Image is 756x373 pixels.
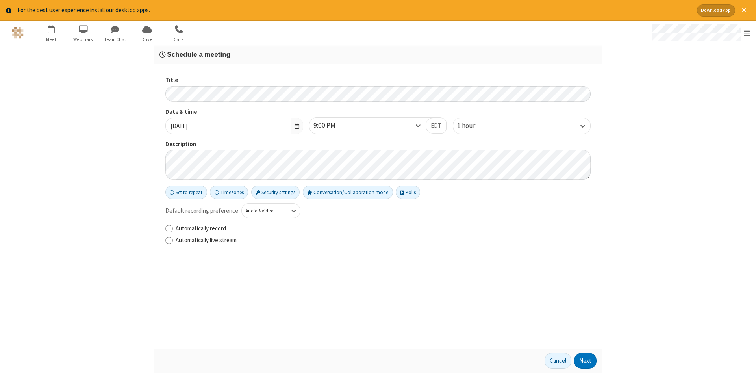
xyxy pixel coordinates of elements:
div: Audio & video [246,208,283,215]
button: Logo [3,21,32,45]
span: Team Chat [100,36,130,43]
label: Date & time [165,108,303,117]
span: Webinars [69,36,98,43]
button: Timezones [210,186,248,199]
label: Automatically record [176,224,591,233]
button: EDT [426,118,447,134]
span: Schedule a meeting [167,50,230,58]
button: Next [574,353,597,369]
button: Download App [697,4,735,17]
label: Automatically live stream [176,236,591,245]
div: Open menu [645,21,756,45]
div: For the best user experience install our desktop apps. [17,6,691,15]
span: Meet [37,36,66,43]
span: Default recording preference [165,206,238,215]
button: Set to repeat [165,186,207,199]
img: QA Selenium DO NOT DELETE OR CHANGE [12,27,24,39]
span: Calls [164,36,194,43]
button: Polls [396,186,420,199]
button: Conversation/Collaboration mode [303,186,393,199]
button: Cancel [545,353,571,369]
div: 9:00 PM [313,121,349,131]
label: Description [165,140,591,149]
button: Close alert [738,4,750,17]
div: 1 hour [457,121,489,131]
button: Security settings [251,186,300,199]
span: Drive [132,36,162,43]
label: Title [165,76,591,85]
